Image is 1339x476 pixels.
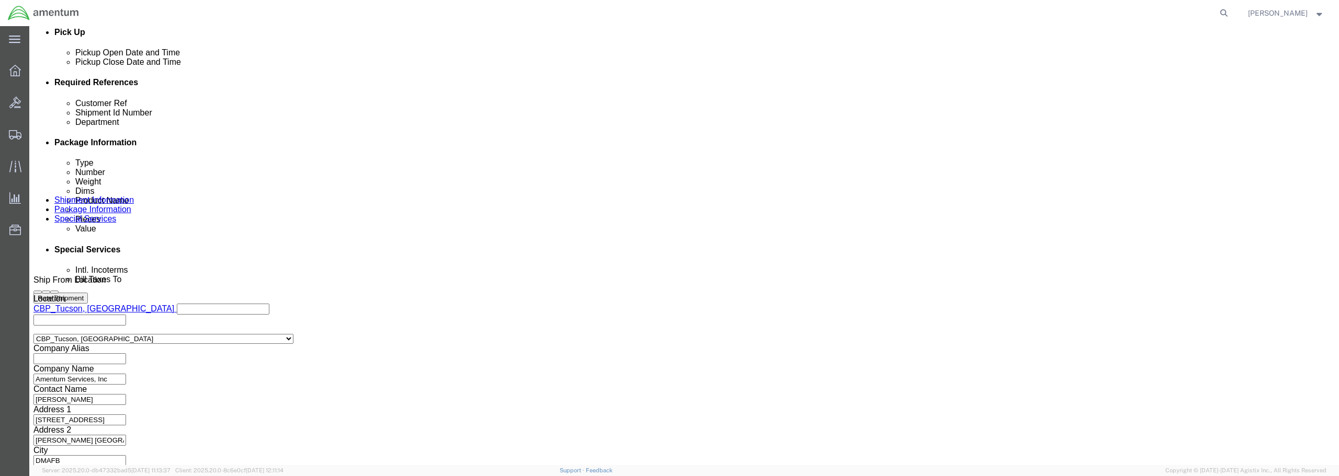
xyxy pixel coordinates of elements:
[560,467,586,473] a: Support
[175,467,283,473] span: Client: 2025.20.0-8c6e0cf
[586,467,612,473] a: Feedback
[1248,7,1308,19] span: Derrick Gory
[1247,7,1325,19] button: [PERSON_NAME]
[29,26,1339,465] iframe: FS Legacy Container
[7,5,80,21] img: logo
[42,467,171,473] span: Server: 2025.20.0-db47332bad5
[1165,466,1326,475] span: Copyright © [DATE]-[DATE] Agistix Inc., All Rights Reserved
[131,467,171,473] span: [DATE] 11:13:37
[246,467,283,473] span: [DATE] 12:11:14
